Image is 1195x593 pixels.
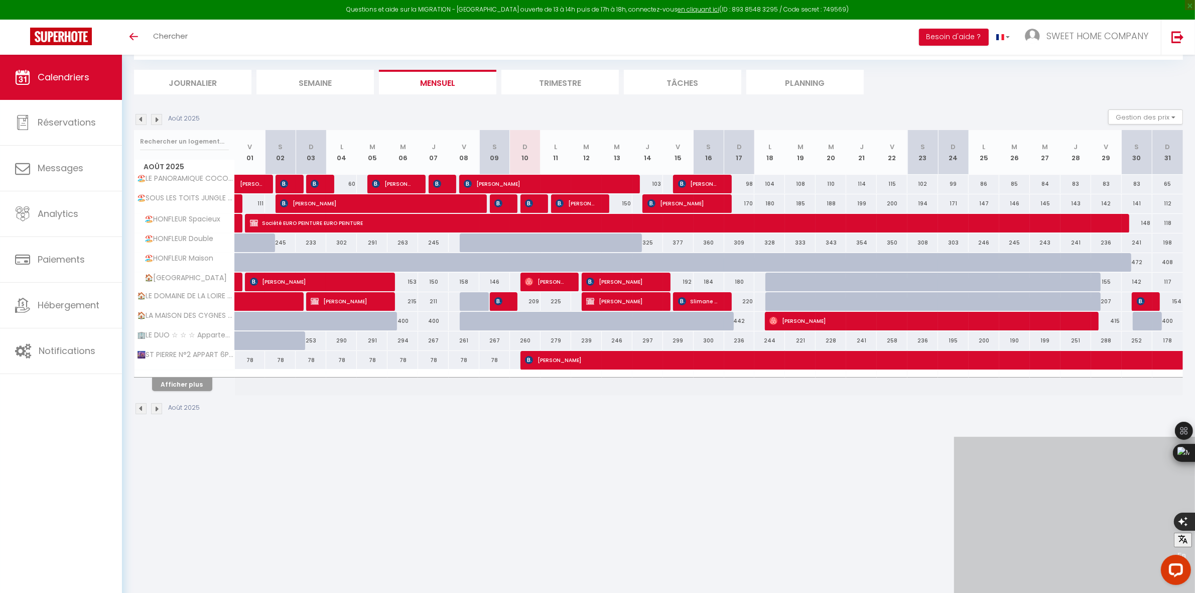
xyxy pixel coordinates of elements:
[38,299,99,311] span: Hébergement
[951,142,956,152] abbr: D
[571,130,602,175] th: 12
[816,331,846,350] div: 228
[479,331,510,350] div: 267
[247,142,252,152] abbr: V
[418,130,449,175] th: 07
[724,175,755,193] div: 98
[387,233,418,252] div: 263
[846,194,877,213] div: 199
[1152,175,1183,193] div: 65
[1122,233,1152,252] div: 241
[1152,312,1183,330] div: 400
[647,194,719,213] span: [PERSON_NAME]
[387,331,418,350] div: 294
[479,130,510,175] th: 09
[746,70,864,94] li: Planning
[296,233,326,252] div: 233
[999,130,1030,175] th: 26
[140,133,229,151] input: Rechercher un logement...
[614,142,620,152] abbr: M
[785,175,816,193] div: 108
[1091,130,1122,175] th: 29
[846,130,877,175] th: 21
[1046,30,1148,42] span: SWEET HOME COMPANY
[1060,331,1091,350] div: 251
[907,233,938,252] div: 308
[632,331,663,350] div: 297
[999,233,1030,252] div: 245
[136,331,236,339] span: 🏢LE DUO ☆ ☆ ☆ Appartements Hypercentre [GEOGRAPHIC_DATA]
[38,253,85,266] span: Paiements
[724,331,755,350] div: 236
[663,233,694,252] div: 377
[1060,175,1091,193] div: 83
[1152,214,1183,232] div: 118
[369,142,375,152] abbr: M
[168,114,200,124] p: Août 2025
[433,174,443,193] span: [PERSON_NAME]
[877,194,907,213] div: 200
[724,194,755,213] div: 170
[920,142,925,152] abbr: S
[877,233,907,252] div: 350
[280,194,474,213] span: [PERSON_NAME]
[1060,233,1091,252] div: 241
[38,207,78,220] span: Analytics
[1091,331,1122,350] div: 288
[387,351,418,370] div: 78
[602,331,632,350] div: 246
[136,233,216,245] span: 🏖️HONFLEUR Double
[724,273,755,291] div: 180
[464,174,627,193] span: [PERSON_NAME]
[554,142,557,152] abbr: L
[136,292,236,300] span: 🏠LE DOMAINE DE LA LOIRE ☆☆☆ Jacuzzi
[311,174,321,193] span: [PERSON_NAME]
[136,175,236,182] span: 🏖️LE PANORAMIQUE COCON Honfleur ☆ ☆ ☆
[707,142,711,152] abbr: S
[1137,292,1147,311] span: [PERSON_NAME]
[1030,175,1060,193] div: 84
[938,331,969,350] div: 195
[1122,214,1152,232] div: 148
[754,233,785,252] div: 328
[136,214,223,225] span: 🏖️HONFLEUR Spacieux
[678,174,719,193] span: [PERSON_NAME]
[1060,130,1091,175] th: 28
[907,130,938,175] th: 23
[418,292,449,311] div: 211
[1152,292,1183,311] div: 154
[785,233,816,252] div: 333
[152,378,212,391] button: Afficher plus
[136,273,230,284] span: 🏠[GEOGRAPHIC_DATA]
[387,312,418,330] div: 400
[136,351,236,359] span: 🌆ST PIERRE N°2 APPART 6PERS 3CH
[1091,273,1122,291] div: 155
[340,142,343,152] abbr: L
[632,175,663,193] div: 103
[432,142,436,152] abbr: J
[522,142,527,152] abbr: D
[694,273,724,291] div: 184
[418,331,449,350] div: 267
[969,331,999,350] div: 200
[938,194,969,213] div: 171
[1042,142,1048,152] abbr: M
[387,292,418,311] div: 215
[676,142,681,152] abbr: V
[1060,194,1091,213] div: 143
[798,142,804,152] abbr: M
[816,233,846,252] div: 343
[624,70,741,94] li: Tâches
[1122,130,1152,175] th: 30
[449,331,479,350] div: 261
[1152,194,1183,213] div: 112
[525,272,566,291] span: [PERSON_NAME]
[1108,109,1183,125] button: Gestion des prix
[846,175,877,193] div: 114
[938,130,969,175] th: 24
[754,194,785,213] div: 180
[1030,331,1060,350] div: 199
[136,312,236,319] span: 🏠LA MAISON DES CYGNES +JACUZZI ☆ ☆ ☆
[919,29,989,46] button: Besoin d'aide ?
[38,162,83,174] span: Messages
